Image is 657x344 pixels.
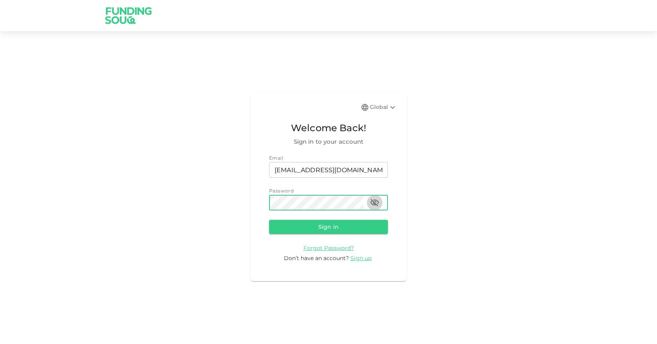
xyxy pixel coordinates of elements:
button: Sign in [269,220,388,234]
span: Forgot Password? [303,244,354,251]
input: email [269,162,388,178]
input: password [269,195,364,210]
span: Email [269,155,283,161]
span: Password [269,188,294,194]
span: Don’t have an account? [284,255,349,262]
div: Global [370,103,397,112]
a: Forgot Password? [303,244,354,251]
span: Welcome Back! [269,121,388,135]
span: Sign in to your account [269,137,388,146]
span: Sign up [350,255,372,262]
